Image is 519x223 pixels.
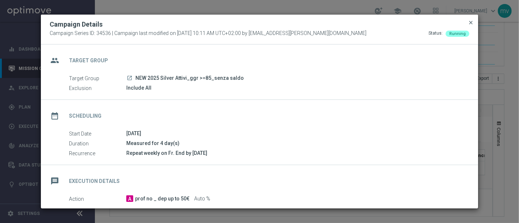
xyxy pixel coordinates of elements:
[69,113,101,120] h2: Scheduling
[69,75,126,82] label: Target Group
[126,207,166,214] p: RIC20 AGOSTO R
[126,130,464,137] div: [DATE]
[126,75,133,82] a: launch
[428,30,443,37] div: Status:
[69,57,108,64] h2: Target Group
[69,150,126,157] label: Recurrence
[194,196,210,202] span: Auto %
[126,84,464,91] div: Include All
[69,178,120,185] h2: Execution Details
[168,207,185,214] p: 331979
[48,54,61,67] i: group
[135,196,189,202] span: prof no _ dep up to 50€
[468,20,474,26] span: close
[69,130,126,137] label: Start Date
[127,75,132,81] i: launch
[126,140,464,147] div: Measured for 4 day(s)
[48,109,61,122] i: date_range
[69,85,126,91] label: Exclusion
[446,30,469,36] colored-tag: Running
[50,20,103,29] h2: Campaign Details
[69,196,126,202] label: Action
[69,207,126,214] label: Promotions
[135,75,244,82] span: NEW 2025 Silver Attivi_ggr >=85_senza saldo
[69,140,126,147] label: Duration
[126,149,464,157] div: Repeat weekly on Fr. End by [DATE]
[126,195,133,202] span: A
[449,31,466,36] span: Running
[50,30,366,37] span: Campaign Series ID: 34536 | Campaign last modified on [DATE] 10:11 AM UTC+02:00 by [EMAIL_ADDRESS...
[48,175,61,188] i: message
